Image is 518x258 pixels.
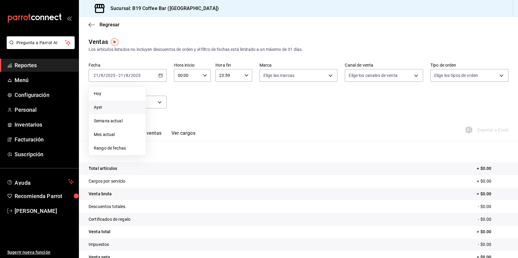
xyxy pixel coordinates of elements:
label: Tipo de orden [430,63,508,67]
span: Facturación [15,135,74,144]
p: = $0.00 [477,229,508,235]
p: Venta bruta [89,191,112,197]
span: / [103,73,105,78]
p: + $0.00 [477,165,508,172]
span: Recomienda Parrot [15,192,74,200]
label: Fecha [89,63,167,67]
span: Ayuda [15,178,66,185]
button: Ver ventas [138,130,162,141]
span: Mes actual [94,131,141,138]
input: -- [100,73,103,78]
span: / [129,73,130,78]
span: Elige los canales de venta [349,72,397,78]
label: Canal de venta [345,63,423,67]
p: - $0.00 [478,241,508,248]
span: Suscripción [15,150,74,158]
span: Semana actual [94,118,141,124]
input: -- [126,73,129,78]
p: = $0.00 [477,191,508,197]
label: Marca [259,63,337,67]
span: Regresar [100,22,120,28]
div: Ventas [89,37,108,46]
input: -- [93,73,99,78]
span: - [116,73,117,78]
p: Venta total [89,229,110,235]
h3: Sucursal: B19 Coffee Bar ([GEOGRAPHIC_DATA]) [106,5,219,12]
input: ---- [105,73,116,78]
label: Hora inicio [174,63,211,67]
span: Elige los tipos de orden [434,72,478,78]
a: Pregunta a Parrot AI [4,44,75,50]
p: Impuestos [89,241,109,248]
span: Configuración [15,91,74,99]
div: Los artículos listados no incluyen descuentos de orden y el filtro de fechas está limitado a un m... [89,46,508,53]
span: Menú [15,76,74,84]
p: Resumen [89,148,508,155]
span: [PERSON_NAME] [15,207,74,215]
span: Inventarios [15,121,74,129]
span: Reportes [15,61,74,69]
p: - $0.00 [478,216,508,223]
p: - $0.00 [478,203,508,210]
input: -- [118,73,124,78]
p: Total artículos [89,165,117,172]
span: / [124,73,125,78]
div: navigation tabs [98,130,195,141]
span: Hoy [94,91,141,97]
img: Tooltip marker [111,38,118,46]
button: open_drawer_menu [67,16,72,21]
span: Sugerir nueva función [7,249,74,256]
p: + $0.00 [477,178,508,184]
button: Pregunta a Parrot AI [7,36,75,49]
span: Elige las marcas [263,72,294,78]
span: Pregunta a Parrot AI [16,40,65,46]
button: Ver cargos [171,130,196,141]
span: Rango de fechas [94,145,141,151]
p: Descuentos totales [89,203,125,210]
label: Hora fin [215,63,252,67]
button: Regresar [89,22,120,28]
span: Ayer [94,104,141,111]
p: Certificados de regalo [89,216,130,223]
input: ---- [130,73,141,78]
p: Cargos por servicio [89,178,126,184]
span: / [99,73,100,78]
span: Personal [15,106,74,114]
